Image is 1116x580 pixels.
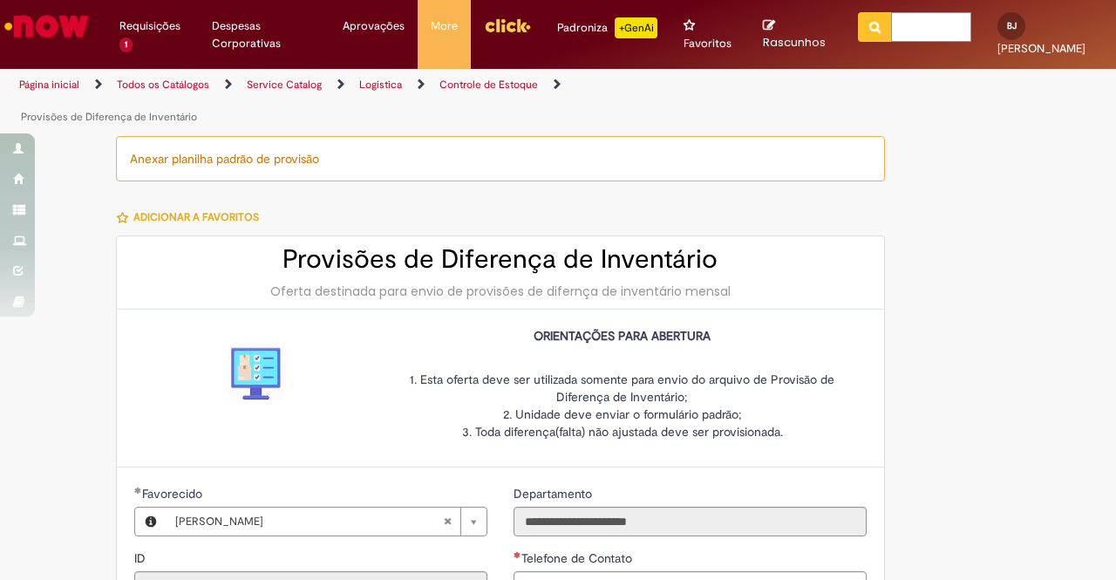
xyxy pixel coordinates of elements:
[228,345,284,400] img: Provisões de Diferença de Inventário
[343,17,405,35] span: Aprovações
[431,17,458,35] span: More
[134,550,149,566] span: Somente leitura - ID
[557,17,657,38] div: Padroniza
[514,551,521,558] span: Necessários
[119,17,180,35] span: Requisições
[133,211,259,225] span: Adicionar a Favoritos
[997,41,1085,56] span: [PERSON_NAME]
[134,283,867,300] div: Oferta destinada para envio de provisões de difernça de inventário mensal
[615,17,657,38] p: +GenAi
[521,550,636,566] span: Telefone de Contato
[359,78,402,92] a: Logistica
[1007,20,1017,31] span: BJ
[391,353,854,440] p: 1. Esta oferta deve ser utilizada somente para envio do arquivo de Provisão de Diferença de Inven...
[21,110,197,124] a: Provisões de Diferença de Inventário
[134,487,142,494] span: Obrigatório Preenchido
[858,12,892,42] button: Pesquisar
[514,507,867,536] input: Departamento
[175,508,443,536] span: [PERSON_NAME]
[434,508,460,536] abbr: Limpar campo Favorecido
[684,35,732,52] span: Favoritos
[514,485,595,502] label: Somente leitura - Departamento
[514,486,595,502] span: Somente leitura - Departamento
[439,78,538,92] a: Controle de Estoque
[13,69,731,133] ul: Trilhas de página
[2,9,92,44] img: ServiceNow
[484,12,531,38] img: click_logo_yellow_360x200.png
[167,508,487,536] a: [PERSON_NAME]Limpar campo Favorecido
[116,199,269,235] button: Adicionar a Favoritos
[763,18,832,51] a: Rascunhos
[534,328,711,344] strong: ORIENTAÇÕES PARA ABERTURA
[135,508,167,536] button: Favorecido, Visualizar este registro Breno Bredariol Jerico
[134,245,867,274] h2: Provisões de Diferença de Inventário
[247,78,322,92] a: Service Catalog
[19,78,79,92] a: Página inicial
[763,34,826,51] span: Rascunhos
[116,136,885,181] div: Anexar planilha padrão de provisão
[212,17,317,52] span: Despesas Corporativas
[117,78,209,92] a: Todos os Catálogos
[142,486,206,502] span: Necessários - Favorecido
[119,38,133,52] span: 1
[134,549,149,567] label: Somente leitura - ID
